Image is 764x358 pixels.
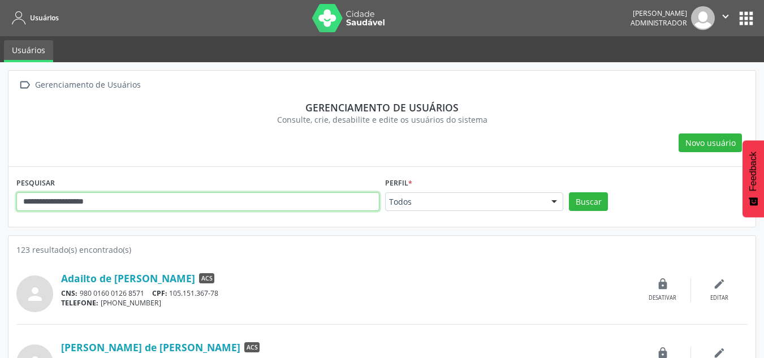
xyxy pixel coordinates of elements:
[24,101,740,114] div: Gerenciamento de usuários
[16,77,143,93] a:  Gerenciamento de Usuários
[16,77,33,93] i: 
[33,77,143,93] div: Gerenciamento de Usuários
[61,288,634,298] div: 980 0160 0126 8571 105.151.367-78
[649,294,676,302] div: Desativar
[152,288,167,298] span: CPF:
[61,298,98,308] span: TELEFONE:
[679,133,742,153] button: Novo usuário
[61,272,195,284] a: Adailto de [PERSON_NAME]
[710,294,728,302] div: Editar
[657,278,669,290] i: lock
[748,152,758,191] span: Feedback
[631,18,687,28] span: Administrador
[719,10,732,23] i: 
[16,175,55,192] label: PESQUISAR
[61,298,634,308] div: [PHONE_NUMBER]
[389,196,541,208] span: Todos
[569,192,608,212] button: Buscar
[685,137,736,149] span: Novo usuário
[244,342,260,352] span: ACS
[30,13,59,23] span: Usuários
[16,244,748,256] div: 123 resultado(s) encontrado(s)
[691,6,715,30] img: img
[199,273,214,283] span: ACS
[61,341,240,353] a: [PERSON_NAME] de [PERSON_NAME]
[385,175,412,192] label: Perfil
[8,8,59,27] a: Usuários
[25,284,45,304] i: person
[736,8,756,28] button: apps
[61,288,77,298] span: CNS:
[713,278,726,290] i: edit
[631,8,687,18] div: [PERSON_NAME]
[4,40,53,62] a: Usuários
[743,140,764,217] button: Feedback - Mostrar pesquisa
[715,6,736,30] button: 
[24,114,740,126] div: Consulte, crie, desabilite e edite os usuários do sistema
